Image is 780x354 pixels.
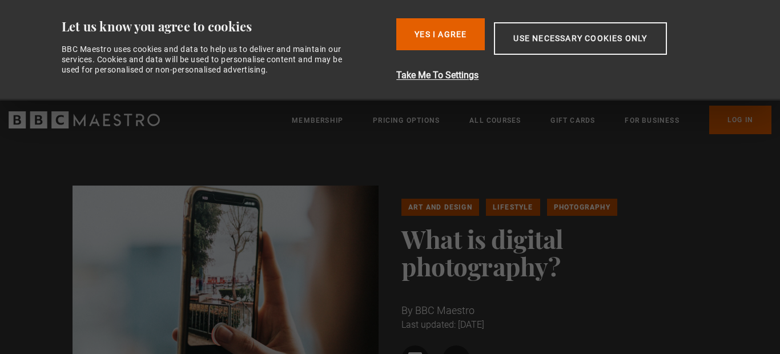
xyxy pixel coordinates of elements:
button: Yes I Agree [396,18,485,50]
time: Last updated: [DATE] [401,319,484,330]
a: For business [625,115,679,126]
button: Take Me To Settings [396,69,727,82]
svg: BBC Maestro [9,111,160,128]
div: Let us know you agree to cookies [62,18,388,35]
a: Log In [709,106,771,134]
a: Membership [292,115,343,126]
a: Pricing Options [373,115,440,126]
h1: What is digital photography? [401,225,708,280]
span: BBC Maestro [415,304,475,316]
a: Lifestyle [486,199,540,216]
a: Photography [547,199,617,216]
span: By [401,304,413,316]
button: Use necessary cookies only [494,22,666,55]
nav: Primary [292,106,771,134]
a: All Courses [469,115,521,126]
a: Art and Design [401,199,479,216]
a: Gift Cards [550,115,595,126]
div: BBC Maestro uses cookies and data to help us to deliver and maintain our services. Cookies and da... [62,44,355,75]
